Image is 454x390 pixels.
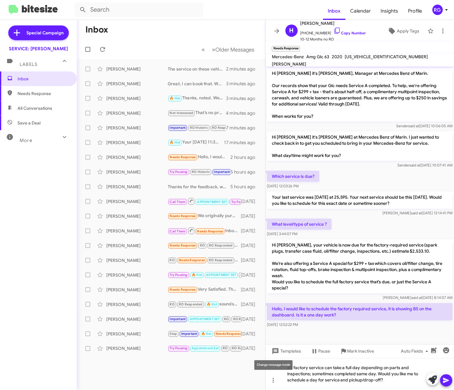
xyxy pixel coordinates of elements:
[18,105,52,111] span: All Conversations
[170,140,180,144] span: 🔥 Hot
[168,301,241,308] div: sounds good, let me know if you have any other questions.
[241,243,260,249] div: [DATE]
[106,154,168,160] div: [PERSON_NAME]
[382,25,425,36] button: Apply Tags
[241,272,260,278] div: [DATE]
[192,346,219,350] span: Appointment Set
[267,171,319,182] p: Which service is due?
[267,68,453,122] p: Hi [PERSON_NAME] it's [PERSON_NAME], Manager at Mercedes Benz of Marin. Our records show that you...
[266,358,454,390] div: B5 factory service can take a full day depending on parts and inspections; sometimes completed sa...
[168,168,231,175] div: I just pulled up thanks
[224,317,229,321] span: RO
[214,170,230,174] span: Important
[334,31,366,35] a: Copy Number
[231,169,260,175] div: 5 hours ago
[226,81,260,87] div: 3 minutes ago
[168,330,241,337] div: Liked “Thank you again for your understanding and for continuing to work with us. We value your l...
[9,46,68,52] div: SERVICE: [PERSON_NAME]
[201,332,212,336] span: 🔥 Hot
[272,61,306,67] span: [PERSON_NAME]
[168,124,226,131] div: Hi [PERSON_NAME], your previous service was done [DATE] at 38,076. So you next service is [DATE] ...
[300,20,366,27] span: [PERSON_NAME]
[267,184,299,188] span: [DATE] 12:03:26 PM
[300,36,366,42] span: 10-12 Months no RO
[267,239,453,293] p: Hi [PERSON_NAME], your vehicle is now due for the factory-required service (spark plugs, transfer...
[170,273,188,277] span: Try Pausing
[198,43,258,56] nav: Page navigation example
[323,2,346,20] a: Inbox
[202,46,205,53] span: «
[267,322,298,327] span: [DATE] 12:52:22 PM
[267,231,297,236] span: [DATE] 3:44:07 PM
[223,346,228,350] span: RO
[170,111,194,115] span: Not-Interested
[168,227,241,235] div: Inbound Call
[170,332,177,336] span: Stop
[272,46,300,52] small: Needs Response
[179,258,205,262] span: Needs Response
[397,25,419,36] span: Apply Tags
[106,301,168,308] div: [PERSON_NAME]
[106,287,168,293] div: [PERSON_NAME]
[170,229,186,233] span: Call Them
[332,54,342,59] span: 2020
[241,213,260,219] div: [DATE]
[432,5,443,15] div: RG
[396,346,436,357] button: Auto Fields
[241,316,260,322] div: [DATE]
[241,273,245,277] span: RO
[226,66,260,72] div: 2 minutes ago
[190,317,220,321] span: APPOINTMENT SET
[241,346,260,352] div: [DATE]
[106,331,168,337] div: [PERSON_NAME]
[346,2,376,20] a: Calendar
[376,2,403,20] a: Insights
[106,81,168,87] div: [PERSON_NAME]
[106,198,168,205] div: [PERSON_NAME]
[170,302,175,306] span: RO
[241,257,260,263] div: [DATE]
[106,184,168,190] div: [PERSON_NAME]
[170,170,188,174] span: Try Pausing
[168,242,241,249] div: Yes!! All was great! [PERSON_NAME] and [PERSON_NAME] were really helpful too
[241,287,260,293] div: [DATE]
[106,125,168,131] div: [PERSON_NAME]
[170,200,186,204] span: Call Them
[231,200,249,204] span: Try Pausing
[168,184,231,190] div: Thanks for the feedback, we’re glad the service met your expectations and was completed on time. ...
[216,332,242,336] span: Needs Response
[398,163,453,167] span: Sender [DATE] 10:07:41 AM
[383,295,453,300] span: [PERSON_NAME] [DATE] 8:14:07 AM
[168,66,226,72] div: The service on these vehicles are every 12,500 miles or 12 months. In that case is there a time t...
[170,126,186,130] span: Important
[168,286,241,293] div: Very Satisfied. The ML runs smooth. [PERSON_NAME] provided excellent service. Everything was done...
[168,212,241,220] div: We originally purchased a GLB and really didn't like the car and it had a serious scratch on one ...
[168,257,241,264] div: Yes, very satisfied. [PERSON_NAME]
[383,211,453,215] span: [PERSON_NAME] [DATE] 12:14:41 PM
[170,288,196,292] span: Needs Response
[106,95,168,101] div: [PERSON_NAME]
[8,25,69,40] a: Special Campaign
[403,2,427,20] a: Profile
[198,43,209,56] button: Previous
[226,125,260,131] div: 7 minutes ago
[18,90,70,97] span: Needs Response
[106,316,168,322] div: [PERSON_NAME]
[168,271,241,278] div: Yes, thank you for following up
[190,126,208,130] span: RO Historic
[272,54,304,59] span: Mercedes-Benz
[397,124,453,128] span: Sender [DATE] 10:06:05 AM
[208,43,258,56] button: Next
[200,243,205,247] span: RO
[168,139,224,146] div: Your [DATE] 11:30 appointment is confirmed and a loaner reserved. Please bring your driver’s lice...
[192,170,210,174] span: RO Historic
[266,346,306,357] button: Templates
[170,258,175,262] span: RO
[212,46,215,53] span: »
[106,346,168,352] div: [PERSON_NAME]
[170,214,196,218] span: Needs Response
[241,228,260,234] div: [DATE]
[170,346,188,350] span: Try Pausing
